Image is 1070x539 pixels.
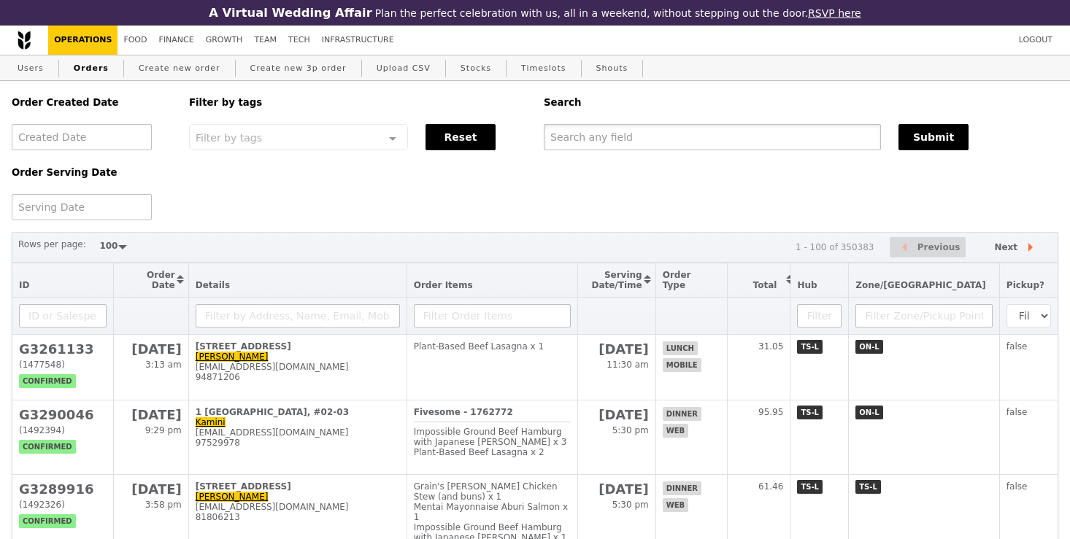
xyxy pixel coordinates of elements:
input: Search any field [544,124,881,150]
div: Grain's [PERSON_NAME] Chicken Stew (and buns) x 1 [414,481,571,502]
span: dinner [663,407,701,421]
span: 5:30 pm [612,500,649,510]
div: (1492326) [19,500,107,510]
span: 95.95 [758,407,783,417]
div: Plant-Based Beef Lasagna x 1 [414,341,571,352]
div: [EMAIL_ADDRESS][DOMAIN_NAME] [196,427,400,438]
span: Details [196,280,230,290]
span: confirmed [19,374,76,388]
a: Tech [282,26,316,55]
span: dinner [663,481,701,495]
span: false [1007,407,1028,417]
a: Team [248,26,282,55]
span: TS-L [797,340,823,354]
span: web [663,424,688,438]
span: 11:30 am [607,360,648,370]
span: 31.05 [758,341,783,352]
span: 3:58 pm [145,500,182,510]
a: Timeslots [515,55,571,82]
span: Hub [797,280,817,290]
button: Previous [890,237,966,258]
a: Users [12,55,50,82]
h2: [DATE] [585,481,649,497]
span: Order Items [414,280,473,290]
span: Previous [917,239,961,256]
span: ON-L [855,340,882,354]
a: Create new 3p order [245,55,353,82]
span: Impossible Ground Beef Hamburg with Japanese [PERSON_NAME] x 3 [414,427,567,447]
span: 61.46 [758,481,783,492]
span: Next [994,239,1017,256]
h5: Search [544,97,1058,108]
a: [PERSON_NAME] [196,492,269,502]
a: Orders [68,55,115,82]
a: Food [118,26,153,55]
input: Created Date [12,124,152,150]
a: Growth [200,26,249,55]
span: Filter by tags [196,131,262,144]
input: Filter Zone/Pickup Point [855,304,993,327]
div: 97529978 [196,438,400,448]
div: [EMAIL_ADDRESS][DOMAIN_NAME] [196,362,400,372]
button: Next [982,237,1052,258]
input: Filter by Address, Name, Email, Mobile [196,304,400,327]
input: Filter Hub [797,304,842,327]
span: 5:30 pm [612,425,649,435]
input: ID or Salesperson name [19,304,107,327]
h2: [DATE] [120,341,181,357]
span: 9:29 pm [145,425,182,435]
h5: Filter by tags [189,97,526,108]
h2: G3261133 [19,341,107,357]
span: Pickup? [1007,280,1044,290]
a: Operations [48,26,118,55]
h3: A Virtual Wedding Affair [209,6,372,20]
b: Fivesome - 1762772 [414,407,513,417]
a: Finance [153,26,200,55]
a: Stocks [455,55,497,82]
button: Reset [426,124,496,150]
div: 1 [GEOGRAPHIC_DATA], #02-03 [196,407,400,417]
span: Order Type [663,270,691,290]
span: TS-L [797,406,823,419]
a: Shouts [590,55,634,82]
span: ON-L [855,406,882,419]
h2: [DATE] [120,407,181,422]
span: TS-L [797,480,823,494]
a: Infrastructure [316,26,400,55]
h2: G3289916 [19,481,107,497]
h2: G3290046 [19,407,107,422]
a: RSVP here [808,7,861,19]
a: Kamini [196,417,226,427]
span: confirmed [19,440,76,454]
div: 81806213 [196,512,400,522]
h2: [DATE] [120,481,181,497]
h2: [DATE] [585,407,649,422]
div: [STREET_ADDRESS] [196,481,400,492]
span: Zone/[GEOGRAPHIC_DATA] [855,280,986,290]
h5: Order Serving Date [12,167,172,178]
div: (1477548) [19,360,107,370]
span: lunch [663,341,698,355]
div: 1 - 100 of 350383 [796,242,874,252]
span: TS-L [855,480,881,494]
button: Submit [898,124,969,150]
img: Grain logo [18,31,31,50]
div: Mentai Mayonnaise Aburi Salmon x 1 [414,502,571,522]
div: [EMAIL_ADDRESS][DOMAIN_NAME] [196,502,400,512]
a: Create new order [133,55,226,82]
h5: Order Created Date [12,97,172,108]
a: Logout [1013,26,1058,55]
h2: [DATE] [585,341,649,357]
div: Plan the perfect celebration with us, all in a weekend, without stepping out the door. [178,6,891,20]
span: false [1007,341,1028,352]
label: Rows per page: [18,237,86,252]
span: confirmed [19,514,76,528]
span: 3:13 am [145,360,182,370]
span: web [663,498,688,512]
input: Serving Date [12,194,152,220]
a: [PERSON_NAME] [196,352,269,362]
div: [STREET_ADDRESS] [196,341,400,352]
span: ID [19,280,29,290]
span: mobile [663,358,701,372]
span: Plant‑Based Beef Lasagna x 2 [414,447,544,457]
